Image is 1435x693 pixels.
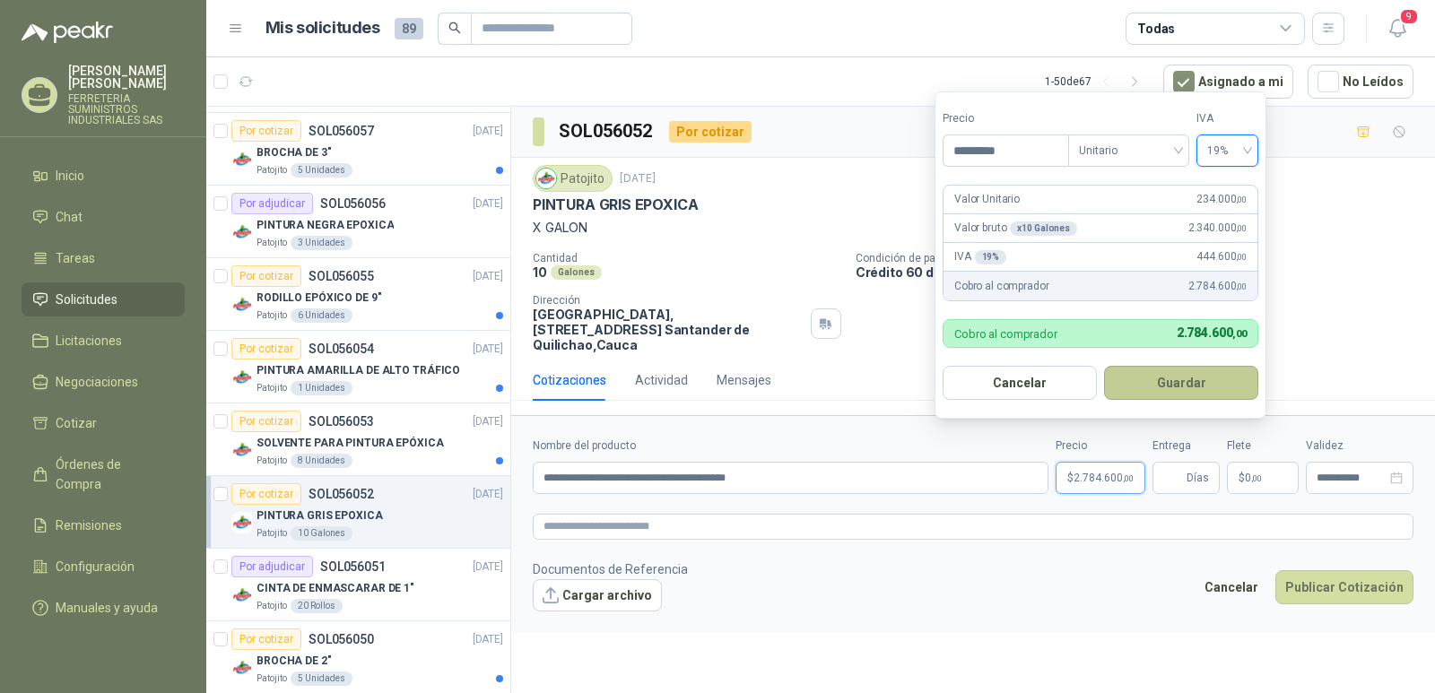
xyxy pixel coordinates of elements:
[56,166,84,186] span: Inicio
[291,308,352,323] div: 6 Unidades
[56,331,122,351] span: Licitaciones
[231,294,253,316] img: Company Logo
[1196,248,1247,265] span: 444.600
[257,671,287,686] p: Patojito
[533,559,688,579] p: Documentos de Referencia
[533,264,547,280] p: 10
[257,236,287,250] p: Patojito
[473,559,503,576] p: [DATE]
[536,169,556,188] img: Company Logo
[1196,191,1247,208] span: 234.000
[22,406,185,440] a: Cotizar
[56,290,117,309] span: Solicitudes
[1187,463,1209,493] span: Días
[22,508,185,542] a: Remisiones
[231,411,301,432] div: Por cotizar
[473,123,503,140] p: [DATE]
[291,671,352,686] div: 5 Unidades
[533,370,606,390] div: Cotizaciones
[1152,437,1220,455] label: Entrega
[533,252,841,264] p: Cantidad
[206,258,510,331] a: Por cotizarSOL056055[DATE] Company LogoRODILLO EPÓXICO DE 9"Patojito6 Unidades
[257,308,287,323] p: Patojito
[206,331,510,403] a: Por cotizarSOL056054[DATE] Company LogoPINTURA AMARILLA DE ALTO TRÁFICOPatojito1 Unidades
[231,367,253,388] img: Company Logo
[22,241,185,275] a: Tareas
[1196,110,1258,127] label: IVA
[1074,472,1134,483] span: 2.784.600
[954,248,1006,265] p: IVA
[206,113,510,186] a: Por cotizarSOL056057[DATE] Company LogoBROCHA DE 3"Patojito5 Unidades
[309,488,374,500] p: SOL056052
[291,236,352,250] div: 3 Unidades
[22,324,185,358] a: Licitaciones
[231,556,313,577] div: Por adjudicar
[448,22,461,34] span: search
[1236,282,1247,291] span: ,00
[257,381,287,395] p: Patojito
[56,515,122,535] span: Remisiones
[533,195,698,214] p: PINTURA GRIS EPOXICA
[1227,462,1299,494] p: $ 0,00
[320,197,386,210] p: SOL056056
[231,483,301,505] div: Por cotizar
[22,365,185,399] a: Negociaciones
[231,338,301,359] div: Por cotizar
[22,282,185,316] a: Solicitudes
[717,370,771,390] div: Mensajes
[291,526,352,541] div: 10 Galones
[22,200,185,234] a: Chat
[291,163,352,178] div: 5 Unidades
[257,144,332,161] p: BROCHA DE 3"
[1079,137,1178,164] span: Unitario
[22,22,113,43] img: Logo peakr
[473,413,503,430] p: [DATE]
[1236,195,1247,204] span: ,00
[1010,221,1077,236] div: x 10 Galones
[1104,366,1258,400] button: Guardar
[257,163,287,178] p: Patojito
[1236,223,1247,233] span: ,00
[257,653,332,670] p: BROCHA DE 2"
[291,454,352,468] div: 8 Unidades
[309,415,374,428] p: SOL056053
[257,454,287,468] p: Patojito
[257,435,444,452] p: SOLVENTE PARA PINTURA EPÓXICA
[56,248,95,268] span: Tareas
[56,413,97,433] span: Cotizar
[473,268,503,285] p: [DATE]
[856,252,1428,264] p: Condición de pago
[954,328,1057,340] p: Cobro al comprador
[206,476,510,549] a: Por cotizarSOL056052[DATE] Company LogoPINTURA GRIS EPOXICAPatojito10 Galones
[473,631,503,648] p: [DATE]
[473,341,503,358] p: [DATE]
[1163,65,1293,99] button: Asignado a mi
[1399,8,1419,25] span: 9
[473,195,503,212] p: [DATE]
[533,165,613,192] div: Patojito
[669,121,752,143] div: Por cotizar
[635,370,688,390] div: Actividad
[1056,462,1145,494] p: $2.784.600,00
[231,585,253,606] img: Company Logo
[291,381,352,395] div: 1 Unidades
[1123,473,1134,483] span: ,00
[257,362,460,379] p: PINTURA AMARILLA DE ALTO TRÁFICO
[1308,65,1413,99] button: No Leídos
[395,18,423,39] span: 89
[257,526,287,541] p: Patojito
[265,15,380,41] h1: Mis solicitudes
[56,207,83,227] span: Chat
[257,599,287,613] p: Patojito
[56,372,138,392] span: Negociaciones
[1232,328,1247,340] span: ,00
[1056,437,1145,455] label: Precio
[1245,472,1262,483] span: 0
[291,599,343,613] div: 20 Rollos
[231,439,253,461] img: Company Logo
[320,560,386,573] p: SOL056051
[1381,13,1413,45] button: 9
[954,278,1048,295] p: Cobro al comprador
[309,633,374,645] p: SOL056050
[231,120,301,142] div: Por cotizar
